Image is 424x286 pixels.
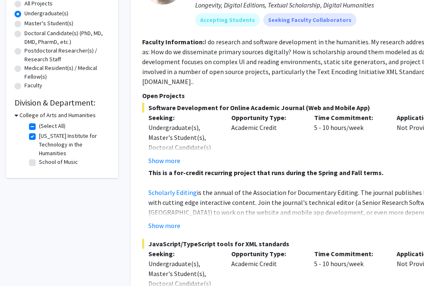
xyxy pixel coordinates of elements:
mat-chip: Accepting Students [195,13,260,26]
a: Scholarly Editing [148,188,197,197]
p: Time Commitment: [314,113,385,123]
label: School of Music [39,158,78,166]
div: Undergraduate(s), Master's Student(s), Doctoral Candidate(s) (PhD, MD, DMD, PharmD, etc.) [148,123,219,172]
label: Doctoral Candidate(s) (PhD, MD, DMD, PharmD, etc.) [24,29,110,46]
button: Show more [148,221,180,231]
iframe: Chat [6,249,35,280]
label: [US_STATE] Institute for Technology in the Humanities [39,132,108,158]
mat-chip: Seeking Faculty Collaborators [263,13,356,26]
label: Postdoctoral Researcher(s) / Research Staff [24,46,110,64]
b: Faculty Information: [142,38,204,46]
strong: This is a for-credit recurring project that runs during the Spring and Fall terms. [148,168,383,177]
button: Show more [148,156,180,166]
p: Opportunity Type: [231,249,302,259]
label: Faculty [24,81,42,90]
label: Medical Resident(s) / Medical Fellow(s) [24,64,110,81]
p: Opportunity Type: [231,113,302,123]
div: 5 - 10 hours/week [308,113,391,166]
h3: College of Arts and Humanities [19,111,96,120]
label: Master's Student(s) [24,19,73,28]
h2: Division & Department: [15,98,110,108]
label: Undergraduate(s) [24,9,68,18]
p: Seeking: [148,113,219,123]
div: Academic Credit [225,113,308,166]
label: (Select All) [39,122,65,130]
p: Time Commitment: [314,249,385,259]
p: Seeking: [148,249,219,259]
